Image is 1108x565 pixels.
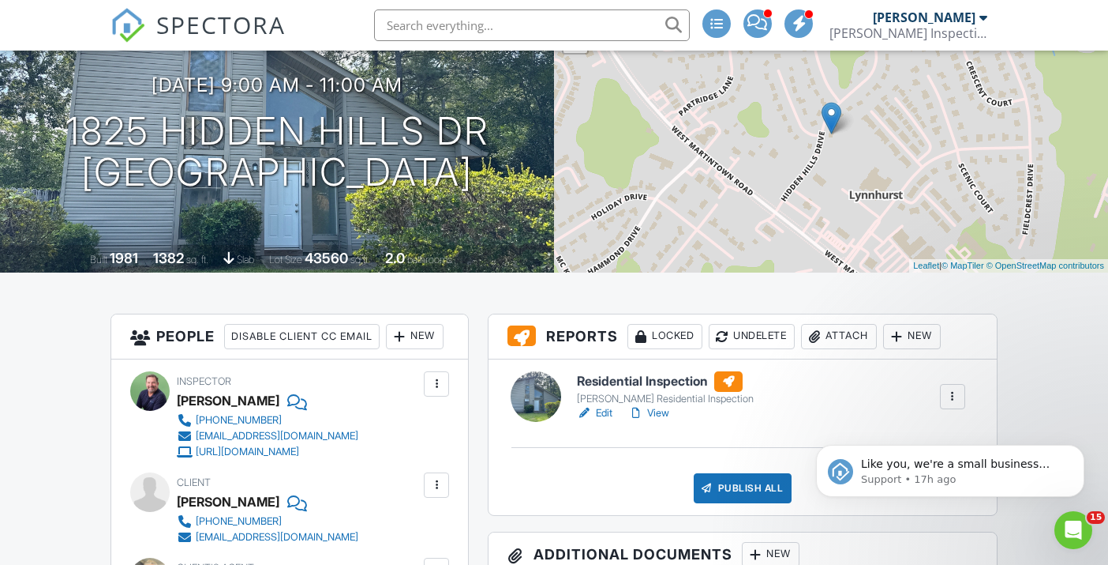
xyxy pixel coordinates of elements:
div: [PHONE_NUMBER] [196,515,282,528]
div: Hargrove Inspection Services, Inc. [829,25,987,41]
a: Residential Inspection [PERSON_NAME] Residential Inspection [577,371,754,406]
div: [URL][DOMAIN_NAME] [196,446,299,458]
a: © OpenStreetMap contributors [986,261,1104,270]
span: 15 [1087,511,1105,524]
div: [EMAIL_ADDRESS][DOMAIN_NAME] [196,531,358,544]
span: sq.ft. [350,254,370,266]
span: bathrooms [407,254,452,266]
div: New [386,324,444,349]
span: Lot Size [269,254,302,266]
h6: Residential Inspection [577,371,754,392]
a: Edit [577,405,612,421]
div: [PERSON_NAME] [177,490,279,514]
a: [PHONE_NUMBER] [177,412,358,428]
iframe: Intercom live chat [1054,511,1092,549]
div: 1981 [110,250,138,266]
div: [EMAIL_ADDRESS][DOMAIN_NAME] [196,430,358,443]
div: Attach [801,324,877,349]
a: [URL][DOMAIN_NAME] [177,444,358,460]
div: | [909,259,1108,273]
div: [PERSON_NAME] [873,9,975,25]
div: Locked [627,324,702,349]
span: Built [90,254,107,266]
input: Search everything... [374,9,690,41]
a: [EMAIL_ADDRESS][DOMAIN_NAME] [177,529,358,545]
a: © MapTiler [941,261,984,270]
h3: People [111,315,468,360]
div: New [883,324,941,349]
iframe: Intercom notifications message [792,412,1108,522]
div: Publish All [694,473,792,503]
a: SPECTORA [110,21,286,55]
a: View [628,405,669,421]
a: [EMAIL_ADDRESS][DOMAIN_NAME] [177,428,358,444]
h3: [DATE] 9:00 am - 11:00 am [152,74,402,96]
div: 2.0 [385,250,405,266]
div: 1382 [153,250,184,266]
span: sq. ft. [186,254,208,266]
span: Inspector [177,375,231,387]
img: The Best Home Inspection Software - Spectora [110,8,145,43]
a: [PHONE_NUMBER] [177,514,358,529]
span: Client [177,476,211,488]
div: Disable Client CC Email [224,324,380,349]
div: Undelete [709,324,795,349]
div: [PERSON_NAME] [177,389,279,412]
a: Leaflet [913,261,939,270]
h1: 1825 Hidden Hills Dr [GEOGRAPHIC_DATA] [66,111,489,194]
span: SPECTORA [156,8,286,41]
div: [PHONE_NUMBER] [196,414,282,427]
div: 43560 [305,250,348,266]
h3: Reports [488,315,996,360]
div: [PERSON_NAME] Residential Inspection [577,393,754,405]
span: slab [237,254,254,266]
